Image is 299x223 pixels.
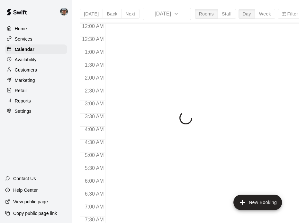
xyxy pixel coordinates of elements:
[83,152,105,158] span: 5:00 AM
[15,25,27,32] p: Home
[59,5,72,18] div: Adam Broyles
[15,108,32,114] p: Settings
[13,210,57,217] p: Copy public page link
[80,24,105,29] span: 12:00 AM
[13,187,38,193] p: Help Center
[15,87,27,94] p: Retail
[83,49,105,55] span: 1:00 AM
[83,204,105,209] span: 7:00 AM
[83,101,105,106] span: 3:00 AM
[5,86,67,95] a: Retail
[83,165,105,171] span: 5:30 AM
[80,36,105,42] span: 12:30 AM
[83,75,105,81] span: 2:00 AM
[233,195,282,210] button: add
[15,36,32,42] p: Services
[5,34,67,44] a: Services
[15,46,34,53] p: Calendar
[5,24,67,34] a: Home
[5,75,67,85] a: Marketing
[83,88,105,93] span: 2:30 AM
[15,77,35,83] p: Marketing
[83,127,105,132] span: 4:00 AM
[15,98,31,104] p: Reports
[13,199,48,205] p: View public page
[83,140,105,145] span: 4:30 AM
[83,191,105,197] span: 6:30 AM
[60,8,68,15] img: Adam Broyles
[83,62,105,68] span: 1:30 AM
[83,178,105,184] span: 6:00 AM
[5,96,67,106] a: Reports
[15,56,37,63] p: Availability
[5,44,67,54] a: Calendar
[5,65,67,75] a: Customers
[13,175,36,182] p: Contact Us
[83,217,105,222] span: 7:30 AM
[5,55,67,64] a: Availability
[15,67,37,73] p: Customers
[5,106,67,116] a: Settings
[83,114,105,119] span: 3:30 AM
